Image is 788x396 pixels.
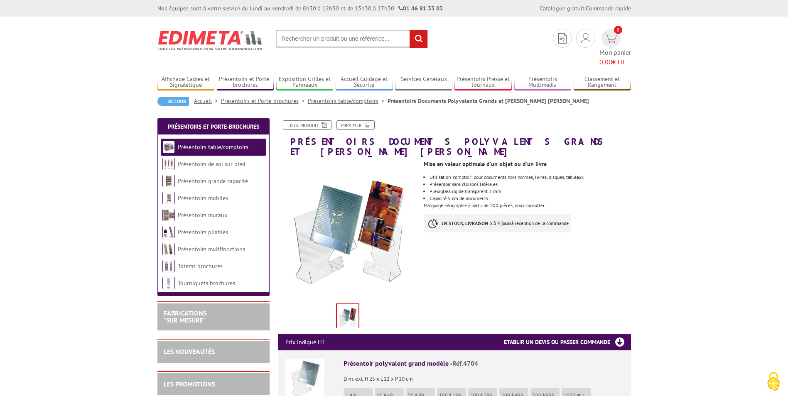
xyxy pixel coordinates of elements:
img: presentoirs_comptoirs_4704.jpg [337,304,358,330]
span: Mon panier [599,48,631,67]
img: Tourniquets brochures [162,277,175,289]
span: € HT [599,57,631,67]
img: Présentoirs mobiles [162,192,175,204]
p: Prix indiqué HT [285,334,325,350]
img: Présentoirs de sol sur pied [162,158,175,170]
a: Totems brochures [178,262,223,270]
a: Exposition Grilles et Panneaux [276,76,334,89]
a: Accueil [194,97,221,105]
span: 0 [614,26,622,34]
img: Totems brochures [162,260,175,272]
img: Présentoirs grande capacité [162,175,175,187]
a: Présentoirs multifonctions [178,245,245,253]
li: Utilisation "comptoir" pour documents hors normes, livres, disques, tableaux [430,175,631,180]
img: devis rapide [581,33,590,43]
span: Réf.4704 [452,359,478,367]
p: à réception de la commande [424,214,571,232]
a: Tourniquets brochures [178,279,235,287]
a: LES PROMOTIONS [164,380,215,388]
a: Présentoirs table/comptoirs [178,143,248,151]
img: Cookies (fenêtre modale) [763,371,784,392]
a: Présentoirs pliables [178,228,228,236]
div: Marquage sérigraphie à partir de 100 pièces, nous consulter [424,156,637,241]
a: Services Généraux [395,76,452,89]
div: Présentoir polyvalent grand modèle - [344,359,624,368]
div: Nos équipes sont à votre service du lundi au vendredi de 8h30 à 12h30 et de 13h30 à 17h30 [157,4,443,12]
a: Présentoirs Multimédia [514,76,572,89]
a: Présentoirs mobiles [178,194,228,202]
img: Edimeta [157,25,263,56]
a: Affichage Cadres et Signalétique [157,76,215,89]
li: Présentoirs Documents Polyvalents Grands et [PERSON_NAME] [PERSON_NAME] [388,97,589,105]
img: Présentoirs pliables [162,226,175,238]
input: rechercher [410,30,427,48]
div: | [540,4,631,12]
a: Fiche produit [283,120,331,130]
h1: Présentoirs Documents Polyvalents Grands et [PERSON_NAME] [PERSON_NAME] [272,120,637,156]
a: Présentoirs table/comptoirs [308,97,388,105]
img: Présentoirs muraux [162,209,175,221]
img: devis rapide [605,34,617,43]
li: Plexiglass rigide transparent 3 mm [430,189,631,194]
input: Rechercher un produit ou une référence... [276,30,428,48]
li: Capacité 5 cm de documents [430,196,631,201]
strong: 01 46 81 33 03 [398,5,443,12]
img: presentoirs_comptoirs_4704.jpg [278,161,418,301]
a: Présentoirs grande capacité [178,177,248,185]
a: FABRICATIONS"Sur Mesure" [164,309,206,325]
a: Retour [157,97,189,106]
a: Présentoirs et Porte-brochures [168,123,259,130]
a: Commande rapide [586,5,631,12]
h3: Etablir un devis ou passer commande [504,334,631,350]
a: Catalogue gratuit [540,5,584,12]
a: Présentoirs Presse et Journaux [454,76,512,89]
button: Cookies (fenêtre modale) [759,368,788,396]
a: Présentoirs muraux [178,211,227,219]
img: devis rapide [558,33,567,44]
a: Imprimer [336,120,375,130]
p: Dim. ext. H 25 x L 22 x P 10 cm [344,370,624,382]
a: devis rapide 0 Mon panier 0,00€ HT [599,29,631,67]
a: Présentoirs et Porte-brochures [217,76,274,89]
a: LES NOUVEAUTÉS [164,347,215,356]
a: Classement et Rangement [574,76,631,89]
strong: Mise en valeur optimale d'un objet ou d'un livre [424,160,547,168]
span: 0,00 [599,58,612,66]
li: Présentoir sans cloisons latérales [430,182,631,187]
a: Accueil Guidage et Sécurité [336,76,393,89]
a: Présentoirs et Porte-brochures [221,97,308,105]
img: Présentoirs table/comptoirs [162,141,175,153]
img: Présentoirs multifonctions [162,243,175,255]
strong: EN STOCK, LIVRAISON 3 à 4 jours [442,220,511,226]
a: Présentoirs de sol sur pied [178,160,245,168]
